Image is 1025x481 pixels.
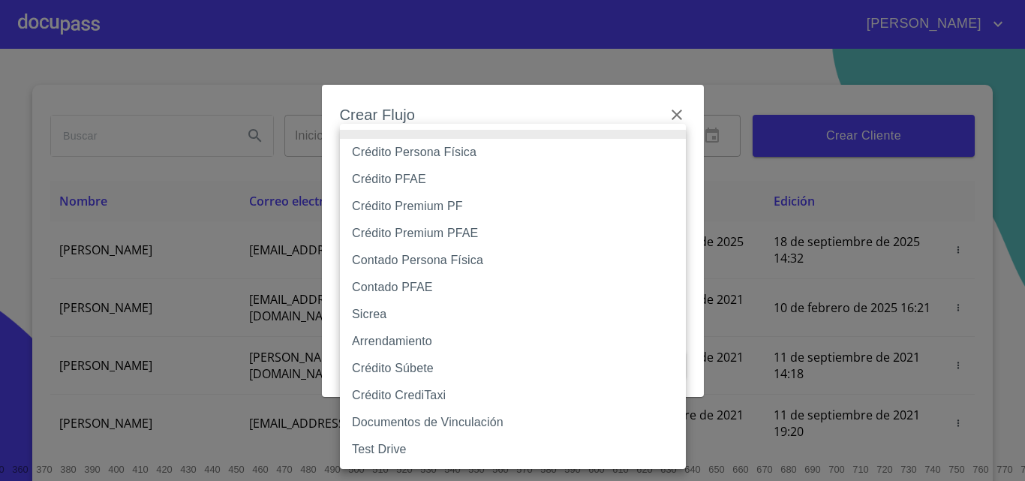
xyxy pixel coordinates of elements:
li: None [340,130,686,139]
li: Crédito PFAE [340,166,686,193]
li: Crédito Súbete [340,355,686,382]
li: Contado PFAE [340,274,686,301]
li: Crédito CrediTaxi [340,382,686,409]
li: Crédito Premium PFAE [340,220,686,247]
li: Arrendamiento [340,328,686,355]
li: Crédito Persona Física [340,139,686,166]
li: Contado Persona Física [340,247,686,274]
li: Documentos de Vinculación [340,409,686,436]
li: Sicrea [340,301,686,328]
li: Test Drive [340,436,686,463]
li: Crédito Premium PF [340,193,686,220]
